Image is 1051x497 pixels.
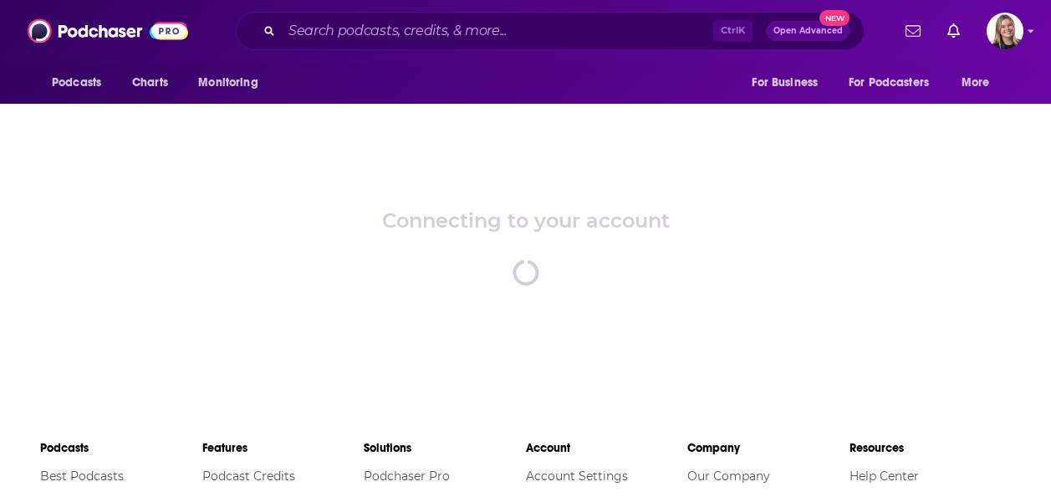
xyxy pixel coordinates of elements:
[687,433,849,463] li: Company
[186,67,279,99] button: open menu
[198,71,258,95] span: Monitoring
[687,469,770,484] a: Our Company
[382,208,670,233] div: Connecting to your account
[202,433,365,463] li: Features
[849,71,929,95] span: For Podcasters
[849,469,919,484] a: Help Center
[121,67,178,99] a: Charts
[40,469,124,484] a: Best Podcasts
[364,433,526,463] li: Solutions
[838,67,953,99] button: open menu
[819,10,849,26] span: New
[987,13,1023,49] span: Logged in as katiedillon
[987,13,1023,49] img: User Profile
[962,71,990,95] span: More
[766,21,850,41] button: Open AdvancedNew
[773,27,843,35] span: Open Advanced
[941,17,967,45] a: Show notifications dropdown
[40,433,202,463] li: Podcasts
[202,469,295,484] a: Podcast Credits
[364,469,450,484] a: Podchaser Pro
[40,67,123,99] button: open menu
[752,71,818,95] span: For Business
[132,71,168,95] span: Charts
[713,20,753,42] span: Ctrl K
[950,67,1011,99] button: open menu
[526,433,688,463] li: Account
[236,12,865,50] div: Search podcasts, credits, & more...
[740,67,839,99] button: open menu
[987,13,1023,49] button: Show profile menu
[282,18,713,44] input: Search podcasts, credits, & more...
[52,71,101,95] span: Podcasts
[849,433,1012,463] li: Resources
[899,17,927,45] a: Show notifications dropdown
[526,469,628,484] a: Account Settings
[28,15,188,47] img: Podchaser - Follow, Share and Rate Podcasts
